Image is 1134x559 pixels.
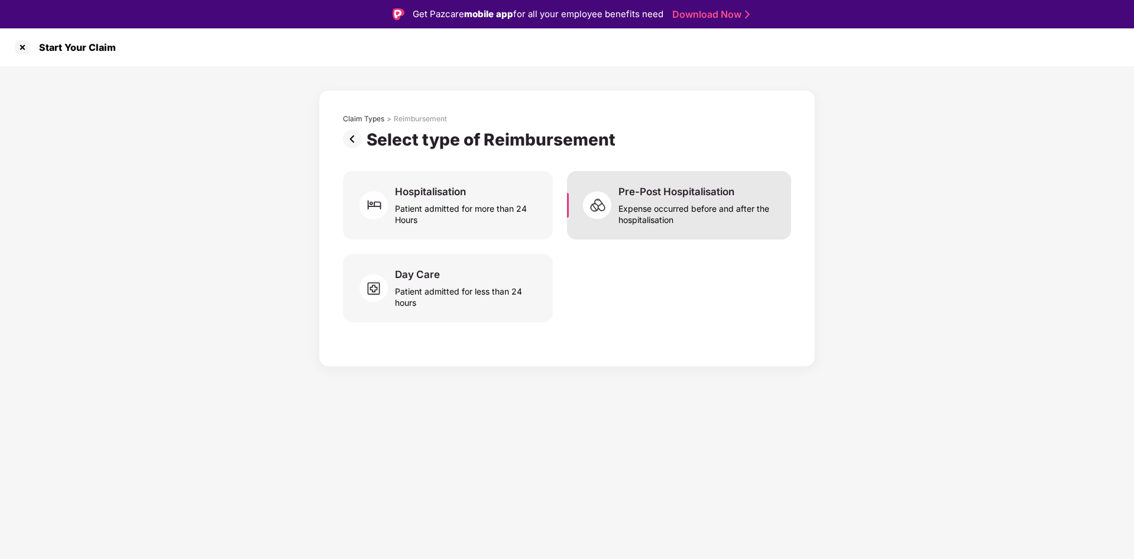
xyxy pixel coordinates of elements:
div: Get Pazcare for all your employee benefits need [413,7,663,21]
img: svg+xml;base64,PHN2ZyB4bWxucz0iaHR0cDovL3d3dy53My5vcmcvMjAwMC9zdmciIHdpZHRoPSI2MCIgaGVpZ2h0PSI1OC... [583,188,618,223]
a: Download Now [672,8,746,21]
div: Claim Types [343,114,384,124]
img: Logo [393,8,404,20]
div: Day Care [395,268,440,281]
div: > [387,114,391,124]
div: Pre-Post Hospitalisation [618,185,734,198]
div: Patient admitted for more than 24 Hours [395,198,539,225]
div: Start Your Claim [32,41,116,53]
strong: mobile app [464,8,513,20]
img: svg+xml;base64,PHN2ZyB4bWxucz0iaHR0cDovL3d3dy53My5vcmcvMjAwMC9zdmciIHdpZHRoPSI2MCIgaGVpZ2h0PSI2MC... [359,188,395,223]
div: Patient admitted for less than 24 hours [395,281,539,308]
div: Reimbursement [394,114,447,124]
img: svg+xml;base64,PHN2ZyBpZD0iUHJldi0zMngzMiIgeG1sbnM9Imh0dHA6Ly93d3cudzMub3JnLzIwMDAvc3ZnIiB3aWR0aD... [343,130,367,148]
div: Hospitalisation [395,185,466,198]
div: Select type of Reimbursement [367,130,620,150]
img: Stroke [745,8,750,21]
div: Expense occurred before and after the hospitalisation [618,198,777,225]
img: svg+xml;base64,PHN2ZyB4bWxucz0iaHR0cDovL3d3dy53My5vcmcvMjAwMC9zdmciIHdpZHRoPSI2MCIgaGVpZ2h0PSI1OC... [359,270,395,306]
